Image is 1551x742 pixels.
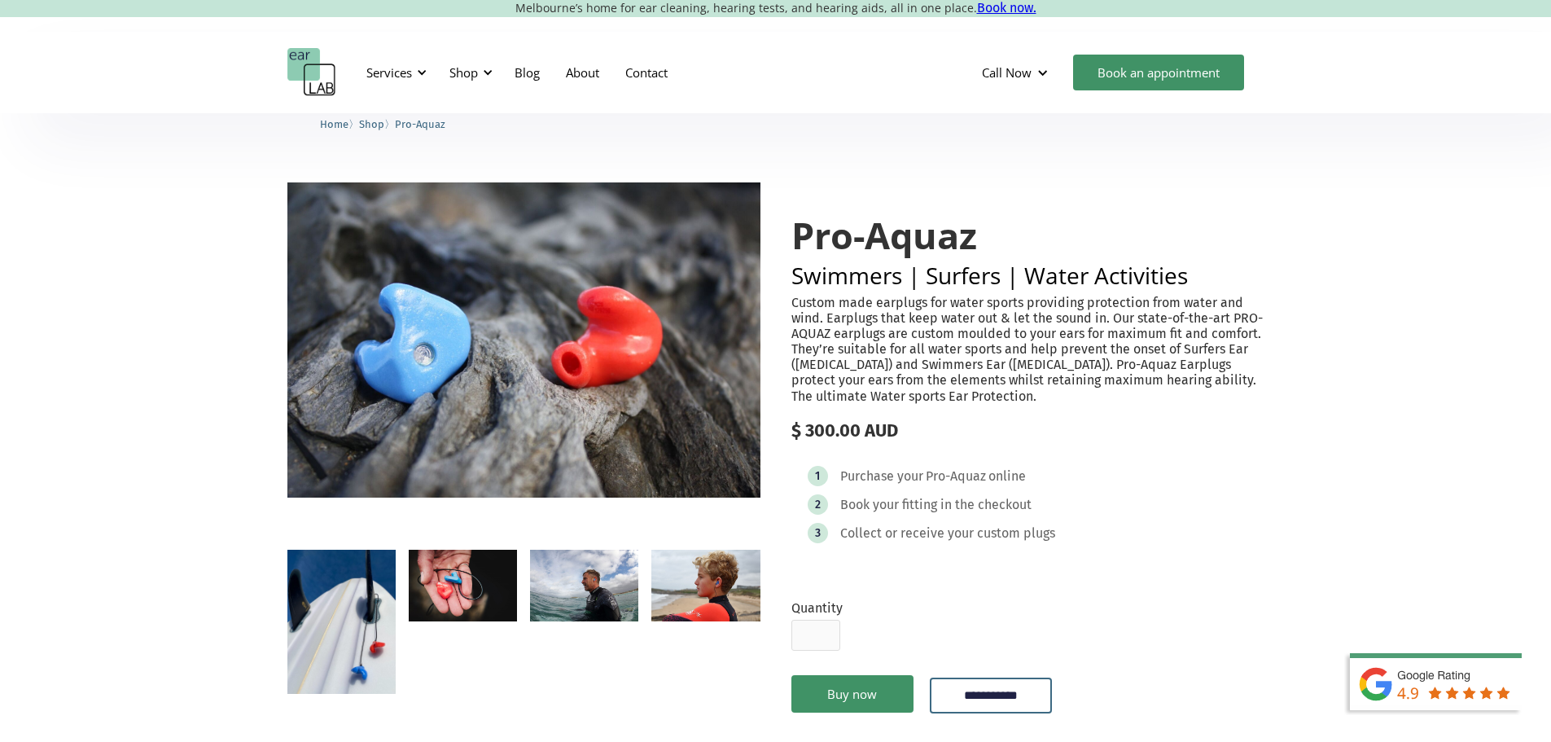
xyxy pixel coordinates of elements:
[320,116,359,133] li: 〉
[815,470,820,482] div: 1
[651,550,760,622] a: open lightbox
[366,64,412,81] div: Services
[969,48,1065,97] div: Call Now
[553,49,612,96] a: About
[395,116,445,131] a: Pro-Aquaz
[791,264,1264,287] h2: Swimmers | Surfers | Water Activities
[815,527,821,539] div: 3
[449,64,478,81] div: Shop
[982,64,1032,81] div: Call Now
[612,49,681,96] a: Contact
[791,215,1264,256] h1: Pro-Aquaz
[287,48,336,97] a: home
[1073,55,1244,90] a: Book an appointment
[815,498,821,511] div: 2
[359,118,384,130] span: Shop
[395,118,445,130] span: Pro-Aquaz
[530,550,638,622] a: open lightbox
[320,116,348,131] a: Home
[320,118,348,130] span: Home
[791,675,914,713] a: Buy now
[359,116,384,131] a: Shop
[409,550,517,622] a: open lightbox
[287,550,396,694] a: open lightbox
[502,49,553,96] a: Blog
[359,116,395,133] li: 〉
[840,497,1032,513] div: Book your fitting in the checkout
[791,600,843,616] label: Quantity
[840,468,923,485] div: Purchase your
[440,48,497,97] div: Shop
[357,48,432,97] div: Services
[840,525,1055,542] div: Collect or receive your custom plugs
[926,468,986,485] div: Pro-Aquaz
[791,295,1264,404] p: Custom made earplugs for water sports providing protection from water and wind. Earplugs that kee...
[988,468,1026,485] div: online
[791,420,1264,441] div: $ 300.00 AUD
[287,182,760,498] img: Pro-Aquaz
[287,182,760,498] a: open lightbox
